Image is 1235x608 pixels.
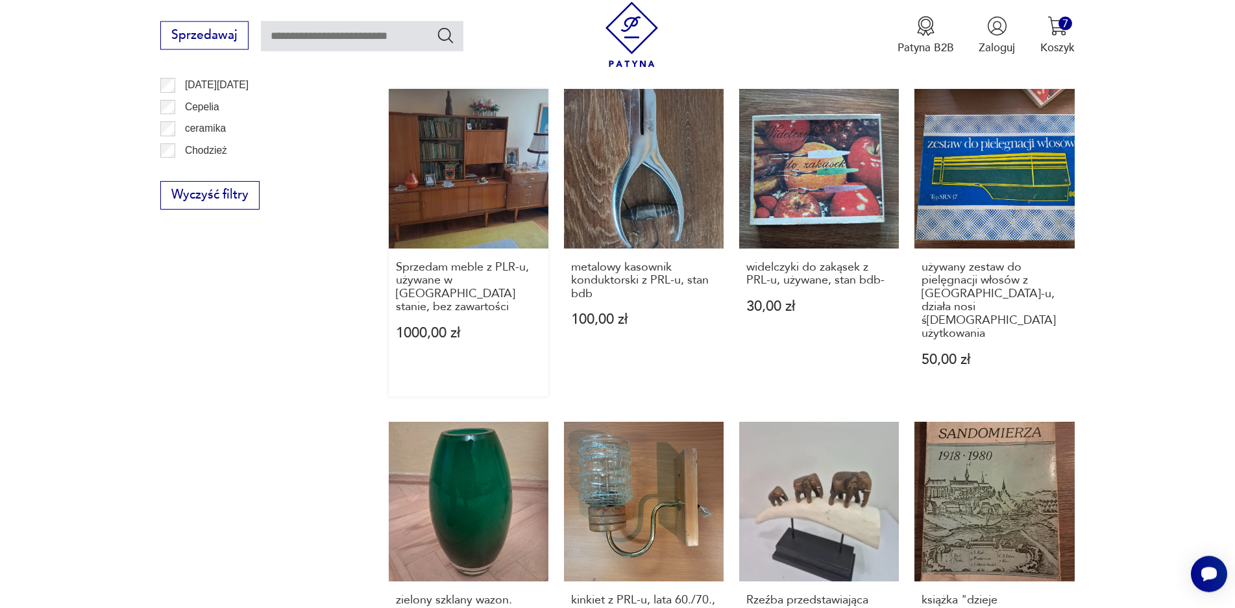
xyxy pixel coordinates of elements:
button: Szukaj [436,26,455,45]
img: Patyna - sklep z meblami i dekoracjami vintage [599,2,665,67]
button: Sprzedawaj [160,21,248,50]
a: Sprzedam meble z PLR-u, używane w dobrym stanie, bez zawartościSprzedam meble z PLR-u, używane w ... [389,89,548,397]
p: Patyna B2B [898,40,954,55]
h3: używany zestaw do pielęgnacji włosów z [GEOGRAPHIC_DATA]-u, działa nosi ś[DEMOGRAPHIC_DATA] użytk... [922,261,1068,340]
button: Zaloguj [979,16,1015,55]
div: 7 [1058,17,1072,30]
img: Ikonka użytkownika [987,16,1007,36]
button: Wyczyść filtry [160,181,259,210]
p: ceramika [185,120,226,137]
p: 50,00 zł [922,353,1068,367]
a: używany zestaw do pielęgnacji włosów z PRL-u, działa nosi ślady użytkowaniaużywany zestaw do piel... [914,89,1074,397]
p: Koszyk [1040,40,1075,55]
p: Chodzież [185,142,227,159]
h3: widelczyki do zakąsek z PRL-u, używane, stan bdb- [746,261,892,287]
p: 30,00 zł [746,300,892,313]
img: Ikona koszyka [1047,16,1068,36]
h3: Sprzedam meble z PLR-u, używane w [GEOGRAPHIC_DATA] stanie, bez zawartości [396,261,542,314]
iframe: Smartsupp widget button [1191,556,1227,592]
a: Sprzedawaj [160,31,248,42]
p: 100,00 zł [571,313,717,326]
a: widelczyki do zakąsek z PRL-u, używane, stan bdb-widelczyki do zakąsek z PRL-u, używane, stan bdb... [739,89,899,397]
p: Cepelia [185,99,219,116]
button: 7Koszyk [1040,16,1075,55]
p: Zaloguj [979,40,1015,55]
p: 1000,00 zł [396,326,542,340]
button: Patyna B2B [898,16,954,55]
img: Ikona medalu [916,16,936,36]
a: metalowy kasownik konduktorski z PRL-u, stan bdbmetalowy kasownik konduktorski z PRL-u, stan bdb1... [564,89,724,397]
a: Ikona medaluPatyna B2B [898,16,954,55]
h3: metalowy kasownik konduktorski z PRL-u, stan bdb [571,261,717,300]
p: [DATE][DATE] [185,77,249,93]
p: Ćmielów [185,164,224,181]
